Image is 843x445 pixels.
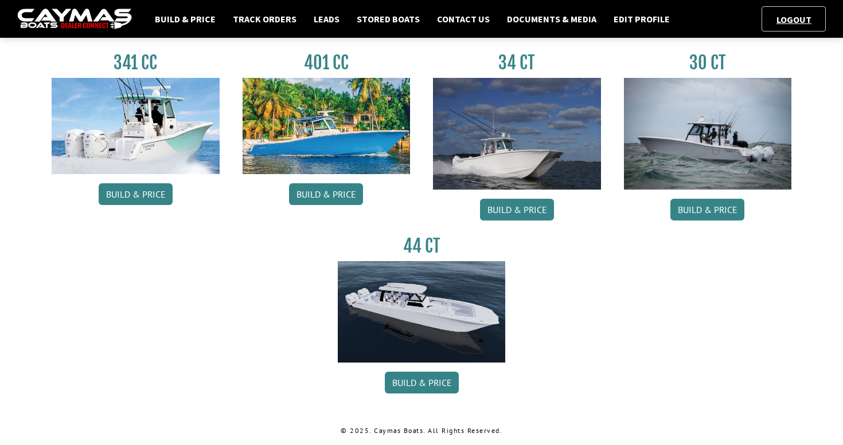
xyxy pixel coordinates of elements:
h3: 341 CC [52,52,220,73]
a: Stored Boats [351,11,426,26]
a: Build & Price [289,183,363,205]
a: Edit Profile [608,11,676,26]
h3: 44 CT [338,235,506,257]
h3: 401 CC [243,52,411,73]
img: 30_CT_photo_shoot_for_caymas_connect.jpg [624,78,792,190]
a: Build & Price [149,11,221,26]
a: Track Orders [227,11,302,26]
a: Logout [771,14,817,25]
a: Leads [308,11,345,26]
a: Documents & Media [501,11,602,26]
a: Contact Us [431,11,495,26]
a: Build & Price [670,199,744,220]
img: 341CC-thumbjpg.jpg [52,78,220,174]
p: © 2025. Caymas Boats. All Rights Reserved. [52,426,791,436]
img: Caymas_34_CT_pic_1.jpg [433,78,601,190]
img: 401CC_thumb.pg.jpg [243,78,411,174]
h3: 34 CT [433,52,601,73]
a: Build & Price [385,372,459,393]
img: 44ct_background.png [338,261,506,363]
a: Build & Price [99,183,173,205]
a: Build & Price [480,199,554,220]
h3: 30 CT [624,52,792,73]
img: caymas-dealer-connect-2ed40d3bc7270c1d8d7ffb4b79bf05adc795679939227970def78ec6f6c03838.gif [17,9,132,30]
